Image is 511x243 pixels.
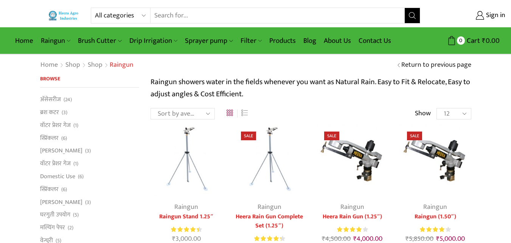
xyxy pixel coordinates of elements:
[484,11,505,20] span: Sign in
[40,183,59,196] a: स्प्रिंकलर
[300,32,320,50] a: Blog
[110,61,134,69] h1: Raingun
[405,8,420,23] button: Search button
[40,144,82,157] a: [PERSON_NAME]
[151,108,215,119] select: Shop order
[65,60,81,70] a: Shop
[85,199,91,206] span: (3)
[317,124,388,196] img: Heera Raingun 1.50
[317,212,388,221] a: Heera Rain Gun (1.25″)
[78,173,84,180] span: (6)
[237,32,266,50] a: Filter
[482,35,486,47] span: ₹
[401,60,471,70] a: Return to previous page
[40,196,82,209] a: [PERSON_NAME]
[40,170,75,183] a: Domestic Use
[254,235,281,243] span: Rated out of 5
[233,212,305,230] a: Heera Rain Gun Complete Set (1.25″)
[420,226,450,234] div: Rated 4.00 out of 5
[337,226,368,234] div: Rated 4.00 out of 5
[85,147,91,155] span: (3)
[171,226,199,234] span: Rated out of 5
[399,124,471,196] img: Heera Raingun 1.50
[482,35,500,47] bdi: 0.00
[73,122,78,129] span: (1)
[40,221,65,234] a: मल्चिंग पेपर
[428,34,500,48] a: 0 Cart ₹0.00
[40,60,58,70] a: Home
[151,76,471,100] p: Raingun showers water in the fields whenever you want as Natural Rain. Easy to Fit & Relocate, Ea...
[40,132,59,144] a: स्प्रिंकलर
[420,226,444,234] span: Rated out of 5
[337,226,362,234] span: Rated out of 5
[62,109,67,116] span: (3)
[423,201,447,213] a: Raingun
[74,32,125,50] a: Brush Cutter
[465,36,480,46] span: Cart
[40,60,134,70] nav: Breadcrumb
[37,32,74,50] a: Raingun
[40,95,61,106] a: अ‍ॅसेसरीज
[87,60,103,70] a: Shop
[61,186,67,193] span: (6)
[432,9,505,22] a: Sign in
[340,201,364,213] a: Raingun
[73,211,79,219] span: (5)
[320,32,355,50] a: About Us
[64,96,72,103] span: (24)
[355,32,395,50] a: Contact Us
[151,8,404,23] input: Search for...
[40,106,59,119] a: ब्रश कटर
[324,132,339,140] span: Sale
[241,132,256,140] span: Sale
[40,74,60,83] span: Browse
[126,32,181,50] a: Drip Irrigation
[415,109,431,119] span: Show
[68,224,73,232] span: (2)
[407,132,422,140] span: Sale
[40,157,71,170] a: वॉटर प्रेशर गेज
[40,119,71,132] a: वॉटर प्रेशर गेज
[174,201,198,213] a: Raingun
[11,32,37,50] a: Home
[233,124,305,196] img: Heera Rain Gun Complete Set
[457,36,465,44] span: 0
[399,212,471,221] a: Raingun (1.50″)
[254,235,285,243] div: Rated 4.38 out of 5
[266,32,300,50] a: Products
[73,160,78,168] span: (1)
[151,124,222,196] img: Raingun Stand 1.25"
[258,201,281,213] a: Raingun
[181,32,236,50] a: Sprayer pump
[61,135,67,142] span: (6)
[40,209,70,221] a: घरगुती उपयोग
[151,212,222,221] a: Raingun Stand 1.25″
[171,226,202,234] div: Rated 4.50 out of 5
